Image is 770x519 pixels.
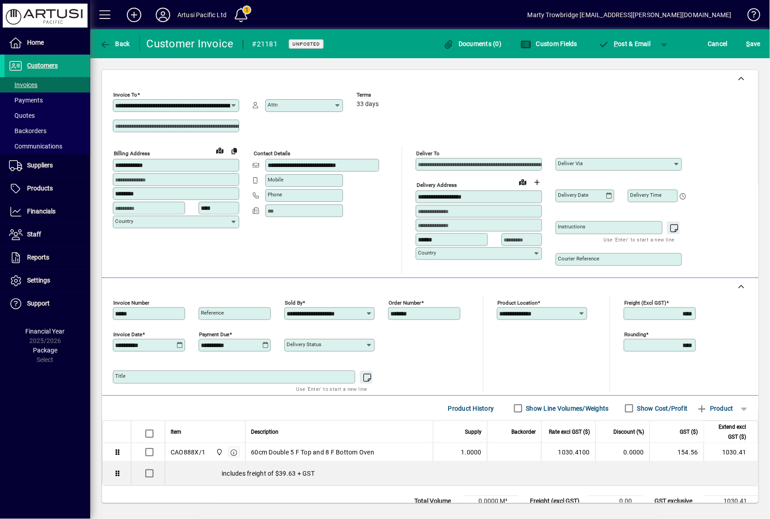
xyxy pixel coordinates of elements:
mat-label: Payment due [199,331,229,338]
mat-label: Sold by [285,300,302,306]
mat-label: Order number [389,300,421,306]
span: Custom Fields [520,40,577,47]
span: Documents (0) [443,40,502,47]
mat-hint: Use 'Enter' to start a new line [604,234,675,245]
a: Knowledge Base [741,2,759,31]
div: 1030.4100 [547,448,590,457]
a: Staff [5,223,90,246]
a: Reports [5,246,90,269]
span: Rate excl GST ($) [549,427,590,437]
button: Documents (0) [441,36,504,52]
div: Marty Trowbridge [EMAIL_ADDRESS][PERSON_NAME][DOMAIN_NAME] [528,8,732,22]
span: Home [27,39,44,46]
span: Unposted [292,41,320,47]
mat-label: Invoice To [113,92,137,98]
span: Main Warehouse [213,447,224,457]
span: Products [27,185,53,192]
span: Financial Year [26,328,65,335]
mat-label: Rounding [624,331,646,338]
mat-label: Country [115,218,133,224]
span: Quotes [9,112,35,119]
button: Back [97,36,132,52]
span: Customers [27,62,58,69]
a: Suppliers [5,154,90,177]
label: Show Cost/Profit [635,404,688,413]
button: Add [120,7,148,23]
div: #21181 [252,37,278,51]
td: 0.0000 [595,443,649,462]
mat-label: Deliver To [416,150,440,157]
mat-label: Delivery time [630,192,662,198]
span: Product [697,401,733,416]
span: Suppliers [27,162,53,169]
mat-hint: Use 'Enter' to start a new line [297,384,367,394]
label: Show Line Volumes/Weights [524,404,609,413]
a: Invoices [5,77,90,93]
a: Home [5,32,90,54]
app-page-header-button: Back [90,36,140,52]
span: Product History [448,401,494,416]
div: Artusi Pacific Ltd [177,8,227,22]
span: Backorders [9,127,46,134]
a: Financials [5,200,90,223]
span: S [747,40,750,47]
a: Communications [5,139,90,154]
button: Profile [148,7,177,23]
a: Products [5,177,90,200]
span: Communications [9,143,62,150]
span: P [614,40,618,47]
span: Support [27,300,50,307]
mat-label: Attn [268,102,278,108]
span: Reports [27,254,49,261]
span: Cancel [708,37,728,51]
span: Backorder [511,427,536,437]
td: GST exclusive [650,496,704,507]
button: Save [744,36,763,52]
td: 154.56 [649,443,704,462]
td: 1030.41 [704,496,758,507]
span: Back [100,40,130,47]
span: ave [747,37,761,51]
span: Supply [465,427,482,437]
a: Settings [5,269,90,292]
mat-label: Invoice date [113,331,142,338]
span: Description [251,427,278,437]
span: Discount (%) [613,427,644,437]
mat-label: Mobile [268,176,283,183]
a: Support [5,292,90,315]
td: 0.0000 M³ [464,496,518,507]
a: Payments [5,93,90,108]
span: 33 days [357,101,379,108]
span: GST ($) [680,427,698,437]
div: CAO888X/1 [171,448,205,457]
span: 1.0000 [461,448,482,457]
div: includes freight of $39.63 + GST [165,462,758,485]
button: Choose address [530,175,544,190]
span: Package [33,347,57,354]
mat-label: Deliver via [558,160,583,167]
span: Extend excl GST ($) [710,422,747,442]
mat-label: Reference [201,310,224,316]
button: Custom Fields [518,36,580,52]
td: 1030.41 [704,443,758,462]
span: 60cm Double 5 F Top and 8 F Bottom Oven [251,448,374,457]
mat-label: Freight (excl GST) [624,300,666,306]
span: Settings [27,277,50,284]
button: Copy to Delivery address [227,144,241,158]
mat-label: Invoice number [113,300,149,306]
mat-label: Country [418,250,436,256]
button: Product History [445,400,498,417]
span: Staff [27,231,41,238]
mat-label: Product location [497,300,538,306]
mat-label: Title [115,373,125,379]
td: Freight (excl GST) [525,496,589,507]
div: Customer Invoice [147,37,234,51]
a: View on map [515,175,530,189]
a: Backorders [5,123,90,139]
mat-label: Instructions [558,223,585,230]
mat-label: Phone [268,191,282,198]
mat-label: Delivery date [558,192,589,198]
mat-label: Delivery status [287,341,321,348]
td: 0.00 [589,496,643,507]
a: Quotes [5,108,90,123]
